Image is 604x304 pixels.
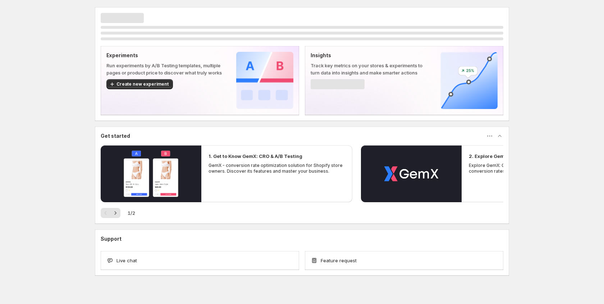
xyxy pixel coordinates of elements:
h3: Get started [101,132,130,140]
button: Next [110,208,120,218]
button: Play video [101,145,201,202]
h2: 1. Get to Know GemX: CRO & A/B Testing [209,153,302,160]
span: 1 / 2 [128,209,135,217]
h2: 2. Explore GemX: CRO & A/B Testing Use Cases [469,153,580,160]
p: Run experiments by A/B Testing templates, multiple pages or product price to discover what truly ... [106,62,225,76]
h3: Support [101,235,122,242]
button: Play video [361,145,462,202]
span: Create new experiment [116,81,169,87]
span: Feature request [321,257,357,264]
p: GemX - conversion rate optimization solution for Shopify store owners. Discover its features and ... [209,163,345,174]
nav: Pagination [101,208,120,218]
span: Live chat [116,257,137,264]
button: Create new experiment [106,79,173,89]
img: Experiments [236,52,293,109]
p: Insights [311,52,429,59]
p: Experiments [106,52,225,59]
p: Track key metrics on your stores & experiments to turn data into insights and make smarter actions [311,62,429,76]
img: Insights [440,52,498,109]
